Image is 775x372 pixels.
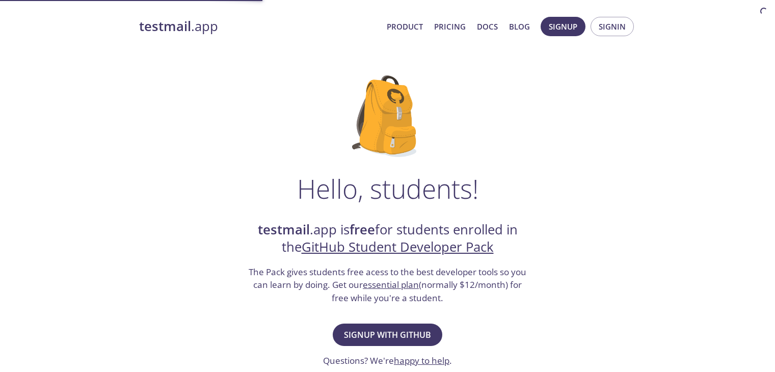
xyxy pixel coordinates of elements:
[139,17,191,35] strong: testmail
[333,324,442,346] button: Signup with GitHub
[302,238,494,256] a: GitHub Student Developer Pack
[363,279,419,290] a: essential plan
[258,221,310,238] strong: testmail
[323,354,452,367] h3: Questions? We're .
[139,18,379,35] a: testmail.app
[549,20,577,33] span: Signup
[248,221,528,256] h2: .app is for students enrolled in the
[344,328,431,342] span: Signup with GitHub
[387,20,423,33] a: Product
[541,17,585,36] button: Signup
[434,20,466,33] a: Pricing
[297,173,478,204] h1: Hello, students!
[509,20,530,33] a: Blog
[394,355,449,366] a: happy to help
[591,17,634,36] button: Signin
[352,75,423,157] img: github-student-backpack.png
[599,20,626,33] span: Signin
[248,265,528,305] h3: The Pack gives students free acess to the best developer tools so you can learn by doing. Get our...
[350,221,375,238] strong: free
[477,20,498,33] a: Docs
